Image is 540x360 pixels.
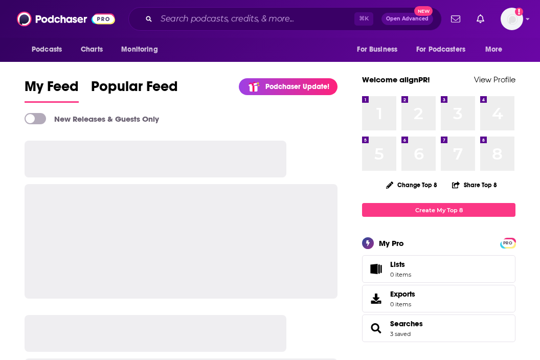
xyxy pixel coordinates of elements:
span: More [485,42,503,57]
button: open menu [350,40,410,59]
span: For Podcasters [416,42,465,57]
div: Search podcasts, credits, & more... [128,7,442,31]
input: Search podcasts, credits, & more... [156,11,354,27]
a: Exports [362,285,515,312]
a: Popular Feed [91,78,178,103]
a: Lists [362,255,515,283]
a: PRO [502,239,514,246]
a: Searches [390,319,423,328]
span: 0 items [390,301,415,308]
img: User Profile [501,8,523,30]
span: ⌘ K [354,12,373,26]
a: New Releases & Guests Only [25,113,159,124]
span: 0 items [390,271,411,278]
a: Searches [366,321,386,335]
a: Show notifications dropdown [472,10,488,28]
span: Lists [390,260,405,269]
div: My Pro [379,238,404,248]
a: Create My Top 8 [362,203,515,217]
button: open menu [478,40,515,59]
span: Exports [390,289,415,299]
span: Lists [366,262,386,276]
a: 3 saved [390,330,411,337]
span: Open Advanced [386,16,429,21]
span: My Feed [25,78,79,101]
button: open menu [25,40,75,59]
a: Show notifications dropdown [447,10,464,28]
a: My Feed [25,78,79,103]
button: Share Top 8 [452,175,498,195]
span: Popular Feed [91,78,178,101]
a: Charts [74,40,109,59]
span: Lists [390,260,411,269]
span: Podcasts [32,42,62,57]
p: Podchaser Update! [265,82,329,91]
a: Welcome alignPR! [362,75,430,84]
span: New [414,6,433,16]
button: open menu [410,40,480,59]
span: Monitoring [121,42,157,57]
span: Charts [81,42,103,57]
svg: Add a profile image [515,8,523,16]
button: Change Top 8 [380,178,443,191]
button: Open AdvancedNew [381,13,433,25]
a: View Profile [474,75,515,84]
button: open menu [114,40,171,59]
span: Logged in as alignPR [501,8,523,30]
span: Searches [362,314,515,342]
span: For Business [357,42,397,57]
span: Exports [366,291,386,306]
button: Show profile menu [501,8,523,30]
img: Podchaser - Follow, Share and Rate Podcasts [17,9,115,29]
